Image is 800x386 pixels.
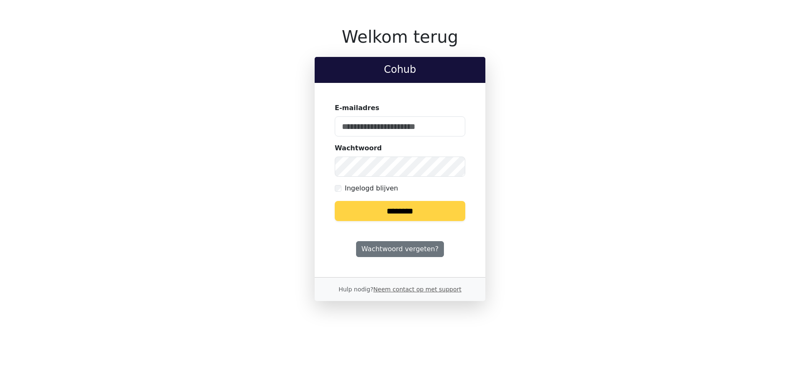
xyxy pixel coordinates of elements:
a: Wachtwoord vergeten? [356,241,444,257]
h2: Cohub [321,64,479,76]
label: E-mailadres [335,103,379,113]
label: Wachtwoord [335,143,382,153]
a: Neem contact op met support [373,286,461,293]
small: Hulp nodig? [338,286,462,293]
label: Ingelogd blijven [345,183,398,193]
h1: Welkom terug [315,27,485,47]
